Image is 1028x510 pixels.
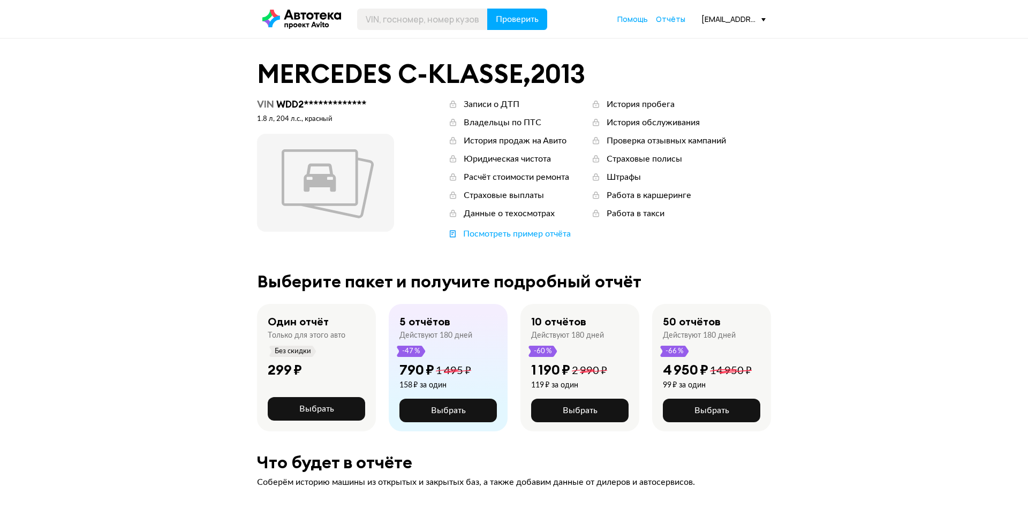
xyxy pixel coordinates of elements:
[299,405,334,413] span: Выбрать
[607,171,641,183] div: Штрафы
[268,397,365,421] button: Выбрать
[665,346,684,357] span: -66 %
[464,208,555,219] div: Данные о техосмотрах
[607,208,664,219] div: Работа в такси
[402,346,421,357] span: -47 %
[257,115,394,124] div: 1.8 л, 204 л.c., красный
[663,380,752,390] div: 99 ₽ за один
[701,14,766,24] div: [EMAIL_ADDRESS][DOMAIN_NAME]
[436,366,471,376] span: 1 495 ₽
[357,9,488,30] input: VIN, госномер, номер кузова
[464,98,519,110] div: Записи о ДТП
[257,60,771,88] div: MERCEDES C-KLASSE , 2013
[464,135,566,147] div: История продаж на Авито
[268,361,302,378] div: 299 ₽
[257,453,771,472] div: Что будет в отчёте
[563,406,598,415] span: Выбрать
[464,189,544,201] div: Страховые выплаты
[531,315,586,329] div: 10 отчётов
[496,15,539,24] span: Проверить
[257,476,771,488] div: Соберём историю машины из открытых и закрытых баз, а также добавим данные от дилеров и автосервисов.
[607,153,682,165] div: Страховые полисы
[257,272,771,291] div: Выберите пакет и получите подробный отчёт
[663,361,708,378] div: 4 950 ₽
[531,361,570,378] div: 1 190 ₽
[399,380,471,390] div: 158 ₽ за один
[617,14,648,25] a: Помощь
[487,9,547,30] button: Проверить
[694,406,729,415] span: Выбрать
[531,399,629,422] button: Выбрать
[464,171,569,183] div: Расчёт стоимости ремонта
[617,14,648,24] span: Помощь
[431,406,466,415] span: Выбрать
[663,331,736,340] div: Действуют 180 дней
[533,346,553,357] span: -60 %
[607,117,700,128] div: История обслуживания
[607,135,726,147] div: Проверка отзывных кампаний
[257,98,274,110] span: VIN
[268,315,329,329] div: Один отчёт
[531,380,607,390] div: 119 ₽ за один
[448,228,571,240] a: Посмотреть пример отчёта
[463,228,571,240] div: Посмотреть пример отчёта
[607,98,675,110] div: История пробега
[656,14,685,24] span: Отчёты
[656,14,685,25] a: Отчёты
[399,331,472,340] div: Действуют 180 дней
[607,189,691,201] div: Работа в каршеринге
[572,366,607,376] span: 2 990 ₽
[399,399,497,422] button: Выбрать
[399,315,450,329] div: 5 отчётов
[663,399,760,422] button: Выбрать
[663,315,721,329] div: 50 отчётов
[531,331,604,340] div: Действуют 180 дней
[710,366,752,376] span: 14 950 ₽
[464,117,541,128] div: Владельцы по ПТС
[464,153,551,165] div: Юридическая чистота
[268,331,345,340] div: Только для этого авто
[399,361,434,378] div: 790 ₽
[274,346,312,357] span: Без скидки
